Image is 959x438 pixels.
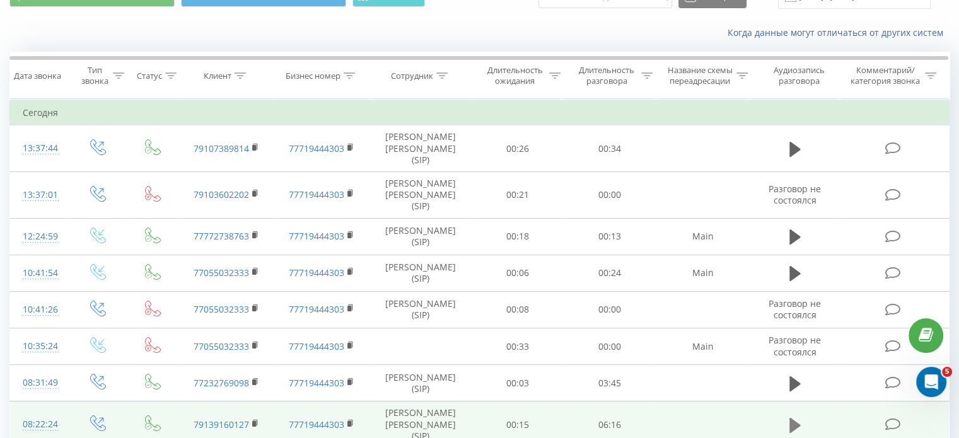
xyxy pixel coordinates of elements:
td: 00:33 [472,328,564,365]
td: 00:26 [472,125,564,172]
td: [PERSON_NAME] [PERSON_NAME] (SIP) [369,171,472,218]
a: 77719444303 [289,267,344,279]
span: 5 [942,367,952,377]
div: 12:24:59 [23,224,56,249]
td: Main [655,218,750,255]
td: 00:24 [564,255,655,291]
a: 77719444303 [289,230,344,242]
td: Main [655,328,750,365]
td: [PERSON_NAME] (SIP) [369,365,472,401]
div: Тип звонка [79,65,109,86]
a: 77055032333 [194,267,249,279]
a: 79107389814 [194,142,249,154]
td: 00:00 [564,171,655,218]
td: 00:21 [472,171,564,218]
a: 77719444303 [289,418,344,430]
td: [PERSON_NAME] (SIP) [369,255,472,291]
a: 77055032333 [194,303,249,315]
td: 00:34 [564,125,655,172]
a: 79139160127 [194,418,249,430]
div: Длительность ожидания [484,65,547,86]
iframe: Intercom live chat [916,367,946,397]
a: 77719444303 [289,377,344,389]
div: Бизнес номер [286,71,340,81]
div: 10:41:26 [23,297,56,322]
div: 08:31:49 [23,371,56,395]
td: 03:45 [564,365,655,401]
span: Разговор не состоялся [769,183,821,206]
td: 00:00 [564,291,655,328]
a: 77232769098 [194,377,249,389]
div: Статус [137,71,162,81]
a: 77719444303 [289,142,344,154]
a: 77719444303 [289,303,344,315]
div: Название схемы переадресации [667,65,733,86]
div: Сотрудник [391,71,433,81]
span: Разговор не состоялся [769,297,821,321]
a: Когда данные могут отличаться от других систем [728,26,950,38]
div: Клиент [204,71,231,81]
td: Main [655,255,750,291]
a: 79103602202 [194,188,249,200]
div: 10:41:54 [23,261,56,285]
div: 13:37:01 [23,183,56,207]
td: Сегодня [10,100,950,125]
div: Аудиозапись разговора [762,65,836,86]
div: 08:22:24 [23,412,56,437]
a: 77772738763 [194,230,249,242]
div: Дата звонка [14,71,61,81]
td: [PERSON_NAME] (SIP) [369,291,472,328]
td: 00:08 [472,291,564,328]
span: Разговор не состоялся [769,334,821,357]
a: 77719444303 [289,340,344,352]
div: Длительность разговора [575,65,638,86]
td: [PERSON_NAME] [PERSON_NAME] (SIP) [369,125,472,172]
div: Комментарий/категория звонка [848,65,922,86]
td: 00:18 [472,218,564,255]
td: [PERSON_NAME] (SIP) [369,218,472,255]
td: 00:03 [472,365,564,401]
td: 00:13 [564,218,655,255]
div: 13:37:44 [23,136,56,161]
td: 00:06 [472,255,564,291]
td: 00:00 [564,328,655,365]
a: 77055032333 [194,340,249,352]
div: 10:35:24 [23,334,56,359]
a: 77719444303 [289,188,344,200]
